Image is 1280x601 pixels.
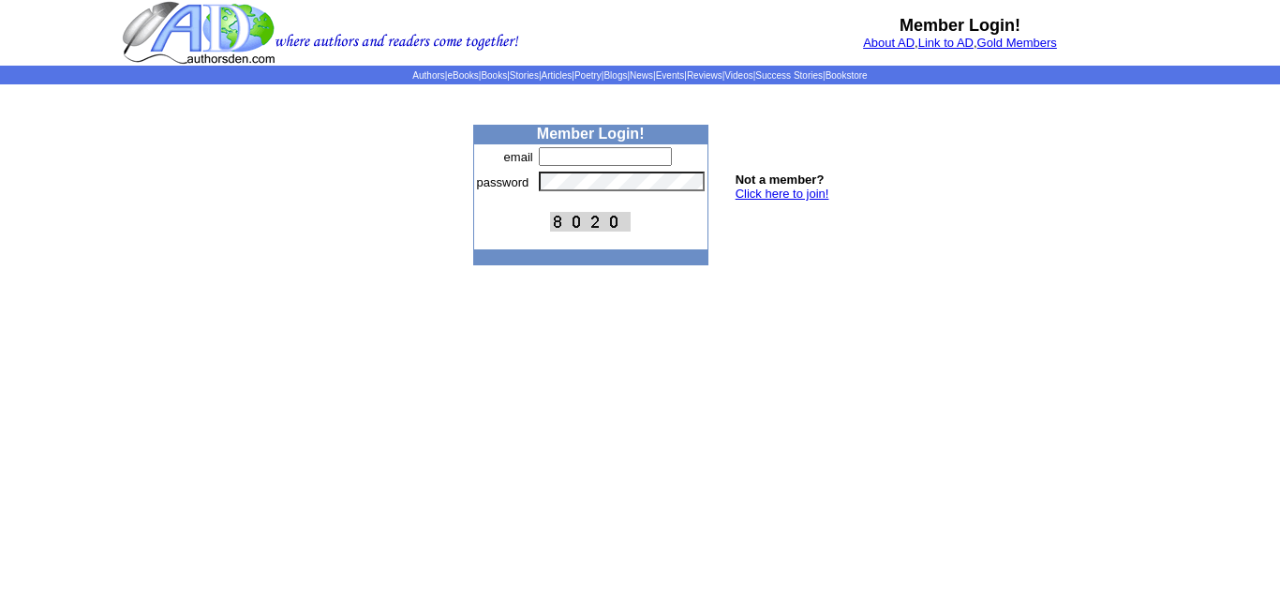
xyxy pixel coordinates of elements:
[510,70,539,81] a: Stories
[736,187,829,201] a: Click here to join!
[504,150,533,164] font: email
[656,70,685,81] a: Events
[481,70,507,81] a: Books
[542,70,573,81] a: Articles
[574,70,602,81] a: Poetry
[630,70,653,81] a: News
[412,70,867,81] span: | | | | | | | | | | | |
[863,36,915,50] a: About AD
[724,70,752,81] a: Videos
[537,126,645,142] b: Member Login!
[863,36,1057,50] font: , ,
[477,175,529,189] font: password
[826,70,868,81] a: Bookstore
[603,70,627,81] a: Blogs
[447,70,478,81] a: eBooks
[550,212,631,232] img: This Is CAPTCHA Image
[736,173,825,187] b: Not a member?
[755,70,823,81] a: Success Stories
[977,36,1057,50] a: Gold Members
[687,70,722,81] a: Reviews
[900,16,1020,35] b: Member Login!
[918,36,974,50] a: Link to AD
[412,70,444,81] a: Authors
